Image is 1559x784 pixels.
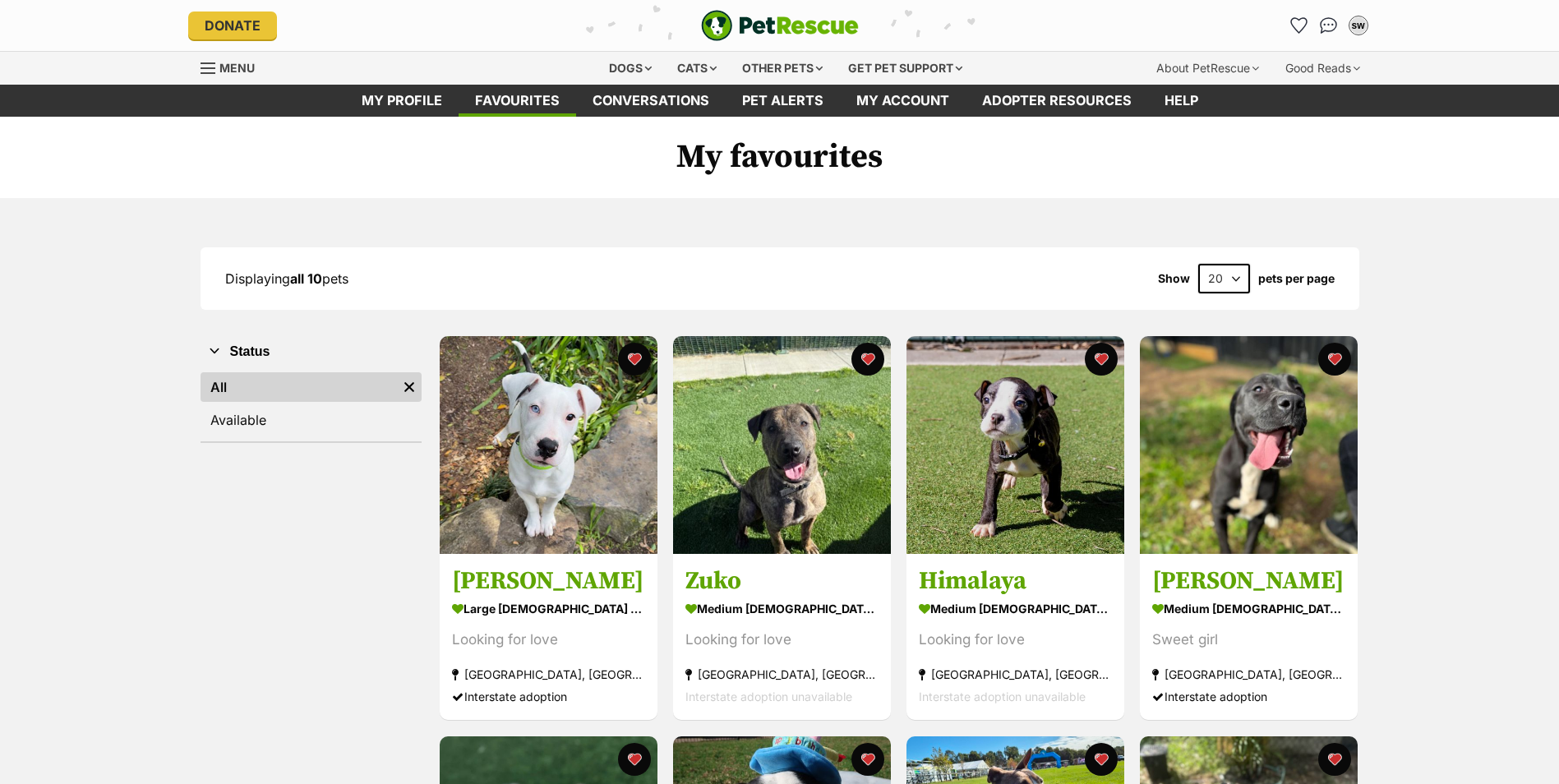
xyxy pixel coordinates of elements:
button: favourite [618,343,651,376]
a: Conversations [1316,12,1342,39]
a: Remove filter [397,372,422,402]
h3: [PERSON_NAME] [1152,566,1345,597]
div: Interstate adoption [452,686,645,708]
div: [GEOGRAPHIC_DATA], [GEOGRAPHIC_DATA] [685,664,879,686]
h3: Himalaya [919,566,1112,597]
a: Adopter resources [966,85,1148,117]
div: Interstate adoption [1152,686,1345,708]
button: favourite [1318,343,1351,376]
div: [GEOGRAPHIC_DATA], [GEOGRAPHIC_DATA] [452,664,645,686]
img: Himalaya [906,336,1124,554]
a: Pet alerts [726,85,840,117]
span: Interstate adoption unavailable [919,690,1086,704]
a: PetRescue [701,10,859,41]
div: medium [DEMOGRAPHIC_DATA] Dog [919,597,1112,621]
button: Status [201,341,422,362]
a: Favourites [459,85,576,117]
button: favourite [851,343,884,376]
button: favourite [618,743,651,776]
div: Status [201,369,422,441]
img: Zuko [673,336,891,554]
a: Donate [188,12,277,39]
label: pets per page [1258,272,1335,285]
a: conversations [576,85,726,117]
a: Menu [201,52,266,81]
div: large [DEMOGRAPHIC_DATA] Dog [452,597,645,621]
div: [GEOGRAPHIC_DATA], [GEOGRAPHIC_DATA] [1152,664,1345,686]
a: My account [840,85,966,117]
div: Dogs [597,52,663,85]
h3: [PERSON_NAME] [452,566,645,597]
div: Sweet girl [1152,630,1345,652]
div: Other pets [731,52,834,85]
ul: Account quick links [1286,12,1372,39]
div: medium [DEMOGRAPHIC_DATA] Dog [1152,597,1345,621]
div: medium [DEMOGRAPHIC_DATA] Dog [685,597,879,621]
div: About PetRescue [1145,52,1271,85]
img: Tammy [1140,336,1358,554]
img: chat-41dd97257d64d25036548639549fe6c8038ab92f7586957e7f3b1b290dea8141.svg [1320,17,1337,34]
a: All [201,372,397,402]
a: Help [1148,85,1215,117]
a: [PERSON_NAME] large [DEMOGRAPHIC_DATA] Dog Looking for love [GEOGRAPHIC_DATA], [GEOGRAPHIC_DATA] ... [440,554,657,721]
button: favourite [1318,743,1351,776]
div: sw [1350,17,1367,34]
h3: Zuko [685,566,879,597]
div: Looking for love [685,630,879,652]
div: Get pet support [837,52,974,85]
span: Show [1158,272,1190,285]
a: Zuko medium [DEMOGRAPHIC_DATA] Dog Looking for love [GEOGRAPHIC_DATA], [GEOGRAPHIC_DATA] Intersta... [673,554,891,721]
a: My profile [345,85,459,117]
button: My account [1345,12,1372,39]
span: Menu [219,61,255,75]
div: Cats [666,52,728,85]
div: Looking for love [919,630,1112,652]
button: favourite [1085,743,1118,776]
img: Lucy [440,336,657,554]
span: Displaying pets [225,270,348,287]
img: logo-e224e6f780fb5917bec1dbf3a21bbac754714ae5b6737aabdf751b685950b380.svg [701,10,859,41]
strong: all 10 [290,270,322,287]
a: Himalaya medium [DEMOGRAPHIC_DATA] Dog Looking for love [GEOGRAPHIC_DATA], [GEOGRAPHIC_DATA] Inte... [906,554,1124,721]
div: Looking for love [452,630,645,652]
a: Available [201,405,422,435]
div: Good Reads [1274,52,1372,85]
a: Favourites [1286,12,1312,39]
button: favourite [1085,343,1118,376]
a: [PERSON_NAME] medium [DEMOGRAPHIC_DATA] Dog Sweet girl [GEOGRAPHIC_DATA], [GEOGRAPHIC_DATA] Inter... [1140,554,1358,721]
button: favourite [851,743,884,776]
div: [GEOGRAPHIC_DATA], [GEOGRAPHIC_DATA] [919,664,1112,686]
span: Interstate adoption unavailable [685,690,852,704]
